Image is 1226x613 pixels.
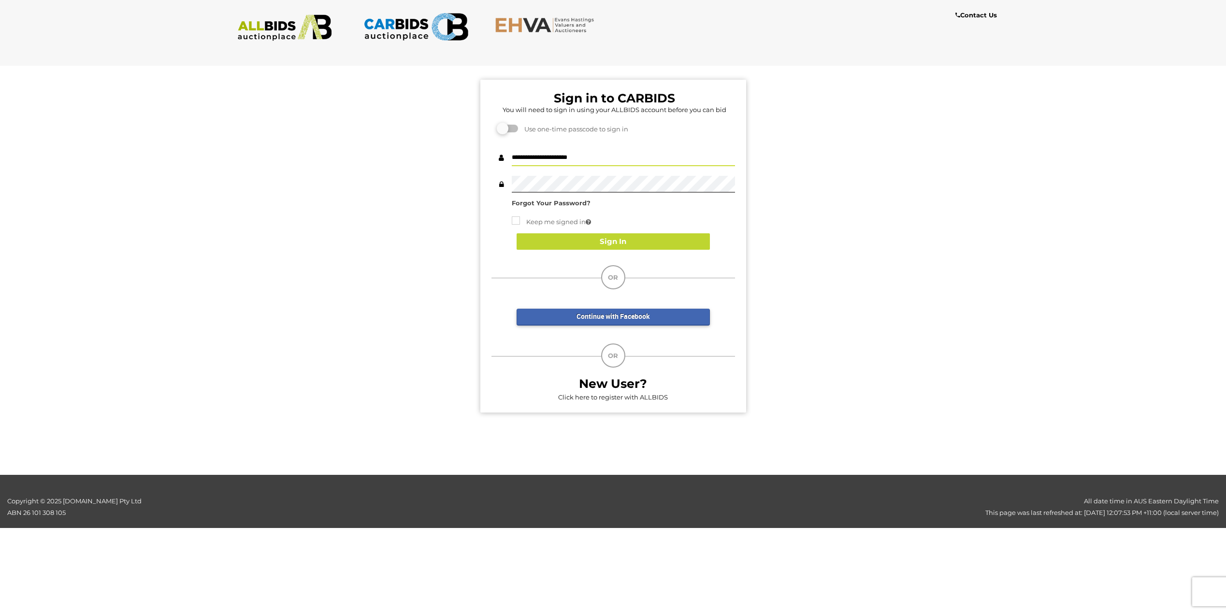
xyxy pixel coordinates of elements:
div: All date time in AUS Eastern Daylight Time This page was last refreshed at: [DATE] 12:07:53 PM +1... [306,496,1226,518]
div: OR [601,343,625,368]
b: Contact Us [955,11,997,19]
div: OR [601,265,625,289]
a: Continue with Facebook [517,309,710,326]
button: Sign In [517,233,710,250]
label: Keep me signed in [512,216,591,228]
span: Use one-time passcode to sign in [519,125,628,133]
b: New User? [579,376,647,391]
a: Contact Us [955,10,999,21]
img: CARBIDS.com.au [363,10,468,44]
a: Click here to register with ALLBIDS [558,393,668,401]
img: EHVA.com.au [495,17,600,33]
a: Forgot Your Password? [512,199,591,207]
img: ALLBIDS.com.au [232,14,337,41]
h5: You will need to sign in using your ALLBIDS account before you can bid [494,106,735,113]
b: Sign in to CARBIDS [554,91,675,105]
